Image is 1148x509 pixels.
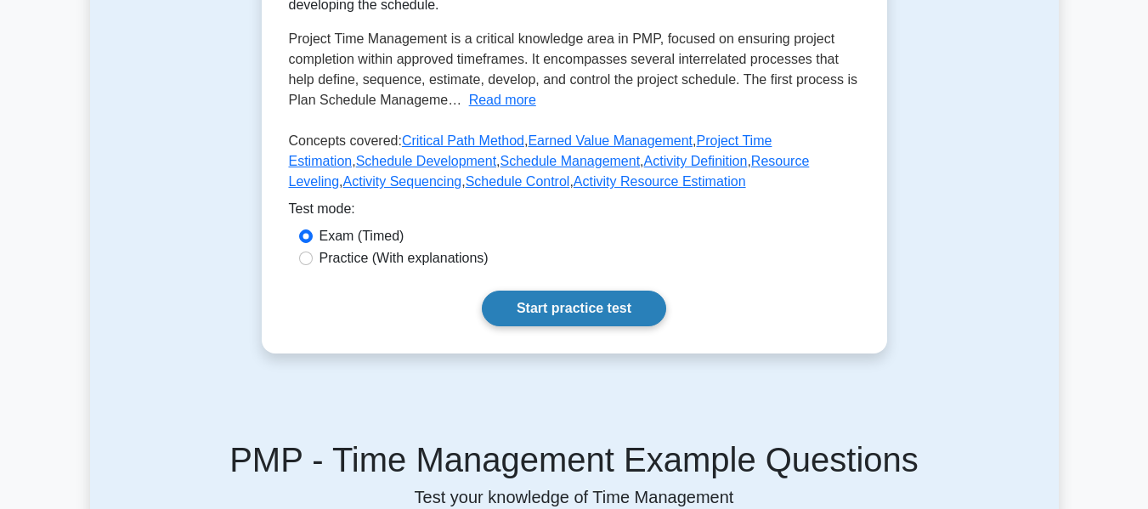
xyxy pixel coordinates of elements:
[528,133,693,148] a: Earned Value Management
[402,133,524,148] a: Critical Path Method
[289,133,772,168] a: Project Time Estimation
[110,487,1038,507] p: Test your knowledge of Time Management
[343,174,462,189] a: Activity Sequencing
[574,174,746,189] a: Activity Resource Estimation
[469,90,536,110] button: Read more
[482,291,666,326] a: Start practice test
[356,154,496,168] a: Schedule Development
[320,226,404,246] label: Exam (Timed)
[644,154,748,168] a: Activity Definition
[320,248,489,269] label: Practice (With explanations)
[289,31,857,107] span: Project Time Management is a critical knowledge area in PMP, focused on ensuring project completi...
[289,131,860,199] p: Concepts covered: , , , , , , , , ,
[289,154,810,189] a: Resource Leveling
[289,199,860,226] div: Test mode:
[110,439,1038,480] h5: PMP - Time Management Example Questions
[500,154,641,168] a: Schedule Management
[466,174,570,189] a: Schedule Control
